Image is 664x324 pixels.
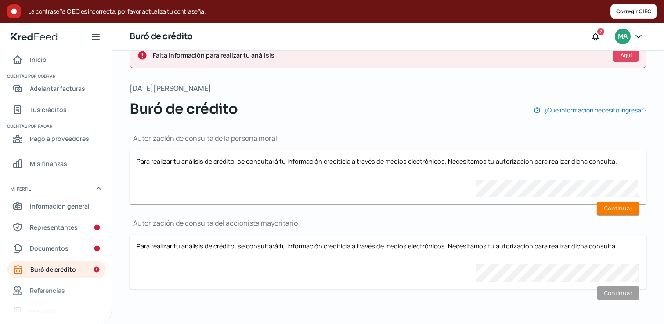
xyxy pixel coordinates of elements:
span: MA [618,32,628,42]
span: Cuentas por cobrar [7,72,105,80]
p: Para realizar tu análisis de crédito, se consultará tu información crediticia a través de medios ... [137,242,639,250]
span: Tus créditos [30,104,67,115]
a: Pago a proveedores [7,130,106,148]
p: Para realizar tu análisis de crédito, se consultará tu información crediticia a través de medios ... [137,157,639,166]
span: Adelantar facturas [30,83,85,94]
span: Inicio [30,54,47,65]
a: Representantes [7,219,106,236]
span: ¿Qué información necesito ingresar? [544,104,646,115]
a: Tus créditos [7,101,106,119]
button: Corregir CIEC [610,4,657,19]
span: 2 [599,28,602,36]
button: Continuar [597,286,639,300]
span: Cuentas por pagar [7,122,105,130]
span: Aquí [621,53,632,58]
span: Mis finanzas [30,158,67,169]
h1: Autorización de consulta del accionista mayoritario [130,218,646,228]
a: Documentos [7,240,106,257]
h1: Autorización de consulta de la persona moral [130,133,646,143]
h1: Buró de crédito [130,30,193,43]
a: Inicio [7,51,106,68]
span: [DATE][PERSON_NAME] [130,82,211,95]
button: Continuar [597,202,639,215]
a: Buró de crédito [7,261,106,278]
span: Mi perfil [11,185,31,193]
a: Referencias [7,282,106,299]
span: Buró de crédito [130,98,238,119]
span: Referencias [30,285,65,296]
button: Aquí [613,48,639,62]
span: Buró de crédito [30,264,76,275]
span: Documentos [30,243,69,254]
span: Información general [30,201,90,212]
a: Información general [7,198,106,215]
a: Adelantar facturas [7,80,106,97]
a: Mis finanzas [7,155,106,173]
span: Representantes [30,222,78,233]
span: Industria [30,306,57,317]
a: Industria [7,303,106,320]
span: Pago a proveedores [30,133,89,144]
span: Falta información para realizar tu análisis [153,50,606,61]
span: La contraseña CIEC es incorrecta, por favor actualiza tu contraseña. [28,6,610,17]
